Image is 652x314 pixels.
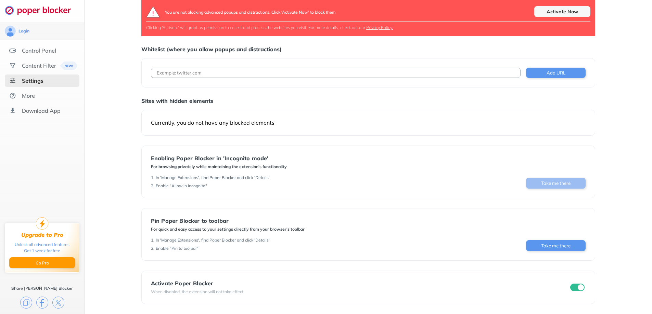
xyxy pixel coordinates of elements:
[526,240,586,251] button: Take me there
[146,6,160,18] img: logo
[36,217,48,230] img: upgrade-to-pro.svg
[151,227,305,232] div: For quick and easy access to your settings directly from your browser's toolbar
[21,232,63,238] div: Upgrade to Pro
[151,218,305,224] div: Pin Poper Blocker to toolbar
[5,5,78,15] img: logo-webpage.svg
[18,28,29,34] div: Login
[526,68,586,78] button: Add URL
[22,77,43,84] div: Settings
[151,119,586,126] div: Currently, you do not have any blocked elements
[151,164,287,169] div: For browsing privately while maintaining the extension's functionality
[156,246,199,251] div: Enable "Pin to toolbar"
[9,257,75,268] button: Go Pro
[146,25,590,30] div: Clicking ‘Activate’ will grant us permission to collect and process the websites you visit. For m...
[9,92,16,99] img: about.svg
[156,183,207,189] div: Enable "Allow in incognito"
[151,175,154,180] div: 1 .
[22,62,56,69] div: Content Filter
[60,62,77,70] img: menuBanner.svg
[11,286,73,291] div: Share [PERSON_NAME] Blocker
[9,107,16,114] img: download-app.svg
[156,175,270,180] div: In 'Manage Extensions', find Poper Blocker and click 'Details'
[52,297,64,309] img: x.svg
[24,248,60,254] div: Get 1 week for free
[5,26,16,37] img: avatar.svg
[366,25,393,30] a: Privacy Policy.
[15,242,69,248] div: Unlock all advanced features
[22,107,61,114] div: Download App
[151,68,521,78] input: Example: twitter.com
[141,46,595,53] div: Whitelist (where you allow popups and distractions)
[9,47,16,54] img: features.svg
[141,97,595,104] div: Sites with hidden elements
[526,178,586,189] button: Take me there
[151,289,243,295] div: When disabled, the extension will not take effect
[151,237,154,243] div: 1 .
[22,47,56,54] div: Control Panel
[151,280,243,286] div: Activate Poper Blocker
[20,297,32,309] img: copy.svg
[9,62,16,69] img: social.svg
[151,246,154,251] div: 2 .
[165,6,336,18] div: You are not blocking advanced popups and distractions. Click ‘Activate Now’ to block them
[534,6,590,17] div: Activate Now
[36,297,48,309] img: facebook.svg
[151,155,287,161] div: Enabling Poper Blocker in 'Incognito mode'
[156,237,270,243] div: In 'Manage Extensions', find Poper Blocker and click 'Details'
[22,92,35,99] div: More
[151,183,154,189] div: 2 .
[9,77,16,84] img: settings-selected.svg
